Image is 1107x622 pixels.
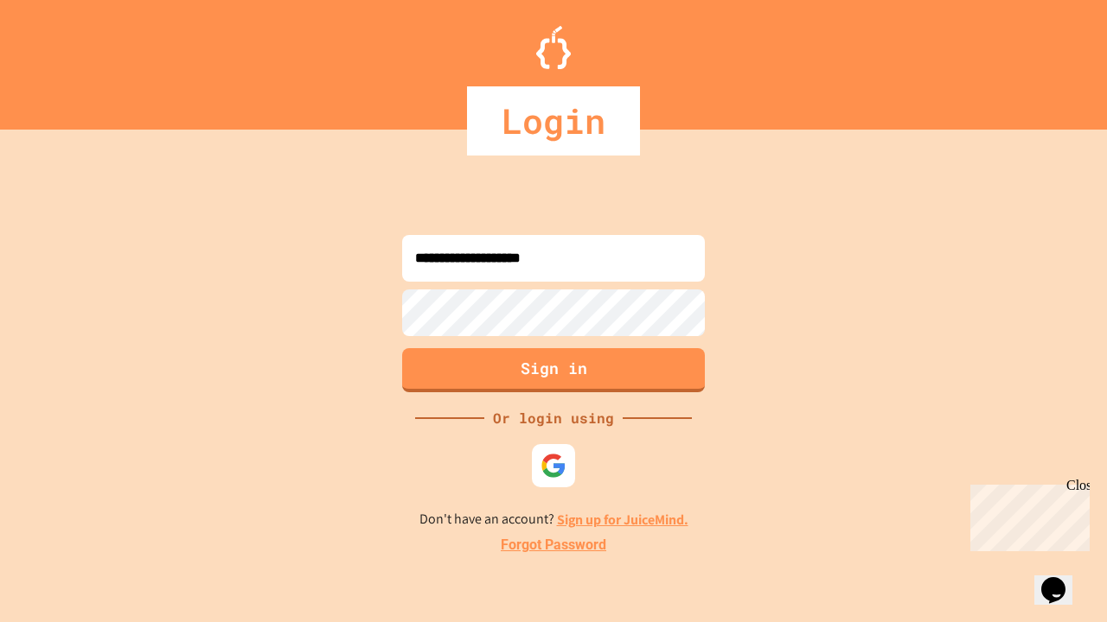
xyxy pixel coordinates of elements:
p: Don't have an account? [419,509,688,530]
img: Logo.svg [536,26,571,69]
button: Sign in [402,348,705,392]
div: Or login using [484,408,623,428]
div: Chat with us now!Close [7,7,119,110]
a: Forgot Password [501,535,606,555]
a: Sign up for JuiceMind. [557,511,688,529]
iframe: chat widget [1034,553,1090,605]
iframe: chat widget [963,478,1090,551]
img: google-icon.svg [541,453,566,479]
div: Login [467,86,640,155]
